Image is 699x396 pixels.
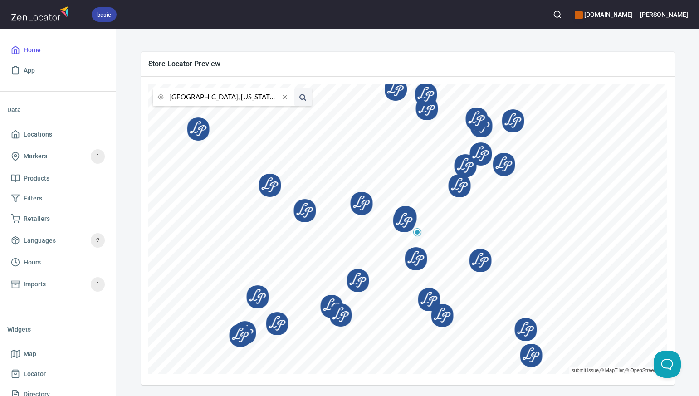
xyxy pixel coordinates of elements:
[575,10,632,20] h6: [DOMAIN_NAME]
[7,188,108,209] a: Filters
[7,168,108,189] a: Products
[7,344,108,364] a: Map
[24,348,36,360] span: Map
[7,209,108,229] a: Retailers
[24,235,56,246] span: Languages
[7,318,108,340] li: Widgets
[7,60,108,81] a: App
[92,7,117,22] div: basic
[24,279,46,290] span: Imports
[7,273,108,296] a: Imports1
[24,173,49,184] span: Products
[11,4,72,23] img: zenlocator
[91,235,105,246] span: 2
[640,5,688,24] button: [PERSON_NAME]
[148,84,667,374] canvas: Map
[7,145,108,168] a: Markers1
[640,10,688,20] h6: [PERSON_NAME]
[7,99,108,121] li: Data
[7,364,108,384] a: Locator
[24,44,41,56] span: Home
[24,151,47,162] span: Markers
[91,279,105,289] span: 1
[24,257,41,268] span: Hours
[24,213,50,225] span: Retailers
[7,124,108,145] a: Locations
[92,10,117,20] span: basic
[575,11,583,19] button: color-CE600E
[7,252,108,273] a: Hours
[169,88,280,106] input: city or postal code
[7,229,108,252] a: Languages2
[654,351,681,378] iframe: Help Scout Beacon - Open
[24,65,35,76] span: App
[91,151,105,161] span: 1
[7,40,108,60] a: Home
[148,59,667,68] span: Store Locator Preview
[24,368,46,380] span: Locator
[24,193,42,204] span: Filters
[24,129,52,140] span: Locations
